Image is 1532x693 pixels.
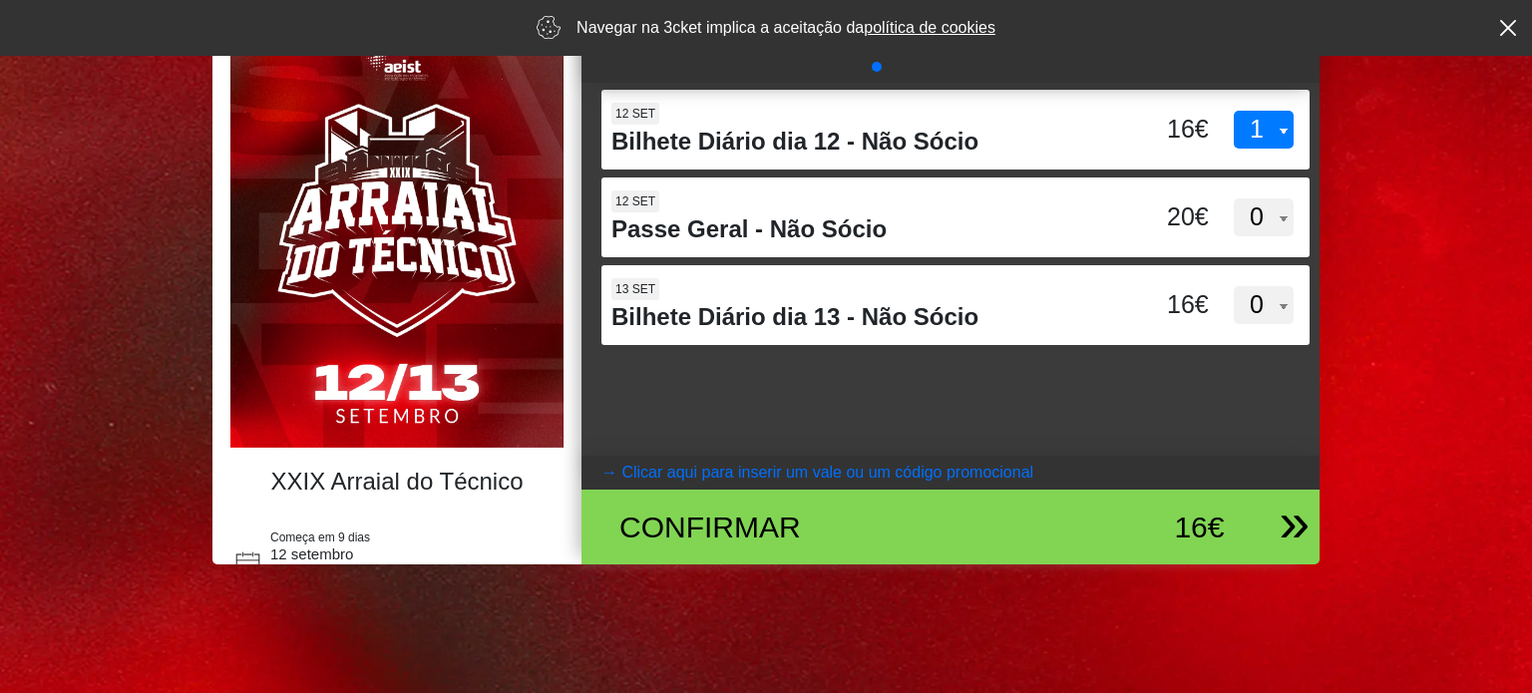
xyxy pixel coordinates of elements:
[230,31,564,448] img: e49d6b16d0b2489fbe161f82f243c176.webp
[611,128,1113,157] h4: Bilhete Diário dia 12 - Não Sócio
[240,468,554,497] h4: XXIX Arraial do Técnico
[1113,111,1214,149] div: 16€
[581,456,1320,490] button: → Clicar aqui para inserir um vale ou um código promocional
[604,505,1055,549] div: Confirmar
[1234,111,1294,149] select: 12 set Bilhete Diário dia 12 - Não Sócio 16€
[1113,198,1214,236] div: 20€
[1113,286,1214,324] div: 16€
[611,278,659,300] span: 13 set
[621,464,1033,481] coupontext: Clicar aqui para inserir um vale ou um código promocional
[601,461,617,485] arrow: →
[270,545,353,580] span: 12 setembro 19:00h
[1234,286,1294,324] select: 13 set Bilhete Diário dia 13 - Não Sócio 16€
[1055,505,1225,549] div: 16€
[611,303,1113,332] h4: Bilhete Diário dia 13 - Não Sócio
[270,530,370,544] span: Começa em 9 dias
[1234,198,1294,236] select: 12 set Passe Geral - Não Sócio 20€
[611,215,1113,244] h4: Passe Geral - Não Sócio
[611,190,659,212] span: 12 set
[611,103,659,125] span: 12 set
[581,490,1320,564] button: Confirmar 16€
[864,19,995,36] a: política de cookies
[576,16,995,40] p: Navegar na 3cket implica a aceitação da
